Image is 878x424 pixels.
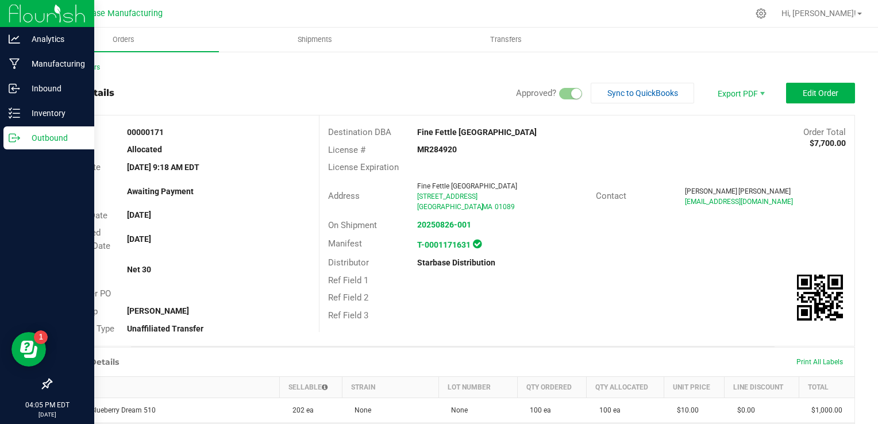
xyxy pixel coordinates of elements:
span: Manifest [328,238,362,249]
span: License # [328,145,365,155]
span: Orders [97,34,150,45]
span: Starbase Manufacturing [72,9,163,18]
span: Ref Field 3 [328,310,368,321]
p: Analytics [20,32,89,46]
span: Fine Fettle [GEOGRAPHIC_DATA] [417,182,517,190]
span: Shipments [282,34,348,45]
span: Country Blueberry Dream 510 [59,406,156,414]
span: Distributor [328,257,369,268]
span: Ref Field 1 [328,275,368,286]
strong: Starbase Distribution [417,258,495,267]
inline-svg: Analytics [9,33,20,45]
th: Lot Number [438,376,517,398]
span: $1,000.00 [806,406,842,414]
strong: [PERSON_NAME] [127,306,189,315]
p: [DATE] [5,410,89,419]
th: Total [799,376,854,398]
a: Orders [28,28,219,52]
a: Transfers [410,28,602,52]
span: [GEOGRAPHIC_DATA] [417,203,483,211]
span: 100 ea [594,406,621,414]
p: Inventory [20,106,89,120]
p: Inbound [20,82,89,95]
strong: Allocated [127,145,162,154]
span: On Shipment [328,220,377,230]
p: Manufacturing [20,57,89,71]
span: Sync to QuickBooks [607,88,678,98]
span: $0.00 [731,406,755,414]
span: Ref Field 2 [328,292,368,303]
span: None [349,406,371,414]
span: 01089 [495,203,515,211]
strong: $7,700.00 [810,138,846,148]
span: Approved? [516,88,556,98]
inline-svg: Inventory [9,107,20,119]
span: Edit Order [803,88,838,98]
iframe: Resource center [11,332,46,367]
strong: 00000171 [127,128,164,137]
span: Hi, [PERSON_NAME]! [781,9,856,18]
span: In Sync [473,238,482,250]
span: Print All Labels [796,358,843,366]
th: Sellable [280,376,342,398]
span: Address [328,191,360,201]
strong: Net 30 [127,265,151,274]
span: None [445,406,468,414]
strong: MR284920 [417,145,457,154]
span: Order Total [803,127,846,137]
strong: Awaiting Payment [127,187,194,196]
inline-svg: Manufacturing [9,58,20,70]
th: Unit Price [664,376,725,398]
th: Qty Ordered [517,376,587,398]
li: Export PDF [706,83,775,103]
span: MA [482,203,492,211]
p: 04:05 PM EDT [5,400,89,410]
strong: Unaffiliated Transfer [127,324,203,333]
th: Qty Allocated [587,376,664,398]
span: , [481,203,482,211]
span: Destination DBA [328,127,391,137]
strong: [DATE] [127,210,151,219]
span: $10.00 [671,406,699,414]
span: Transfers [475,34,537,45]
th: Line Discount [725,376,799,398]
a: Shipments [219,28,410,52]
strong: [DATE] [127,234,151,244]
p: Outbound [20,131,89,145]
span: License Expiration [328,162,399,172]
th: Strain [342,376,438,398]
inline-svg: Outbound [9,132,20,144]
span: 100 ea [524,406,551,414]
span: [STREET_ADDRESS] [417,192,477,201]
span: [EMAIL_ADDRESS][DOMAIN_NAME] [685,198,793,206]
button: Edit Order [786,83,855,103]
a: 20250826-001 [417,220,471,229]
div: Manage settings [754,8,768,19]
span: 202 ea [287,406,314,414]
button: Sync to QuickBooks [591,83,694,103]
th: Item [52,376,280,398]
iframe: Resource center unread badge [34,330,48,344]
qrcode: 00000171 [797,275,843,321]
inline-svg: Inbound [9,83,20,94]
a: T-0001171631 [417,240,471,249]
span: Contact [596,191,626,201]
img: Scan me! [797,275,843,321]
strong: [DATE] 9:18 AM EDT [127,163,199,172]
span: [PERSON_NAME] [685,187,737,195]
strong: Fine Fettle [GEOGRAPHIC_DATA] [417,128,537,137]
span: [PERSON_NAME] [738,187,791,195]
